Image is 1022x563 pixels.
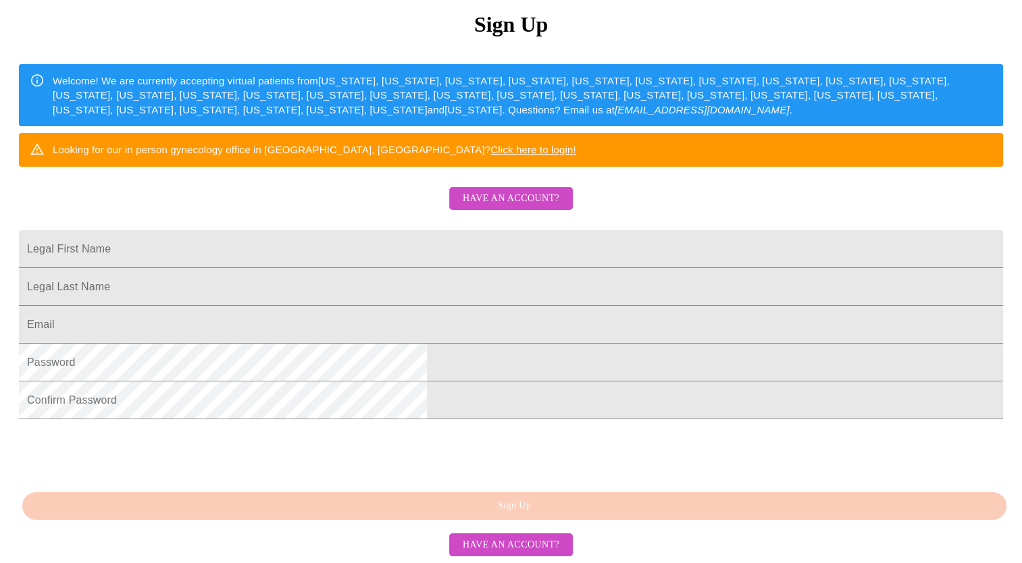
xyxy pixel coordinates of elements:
[446,201,576,213] a: Have an account?
[463,190,559,207] span: Have an account?
[19,12,1003,37] h3: Sign Up
[490,144,576,155] a: Click here to login!
[449,187,573,211] button: Have an account?
[19,426,224,479] iframe: reCAPTCHA
[53,137,576,162] div: Looking for our in person gynecology office in [GEOGRAPHIC_DATA], [GEOGRAPHIC_DATA]?
[53,68,992,122] div: Welcome! We are currently accepting virtual patients from [US_STATE], [US_STATE], [US_STATE], [US...
[463,537,559,554] span: Have an account?
[449,533,573,557] button: Have an account?
[446,537,576,549] a: Have an account?
[615,104,790,115] em: [EMAIL_ADDRESS][DOMAIN_NAME]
